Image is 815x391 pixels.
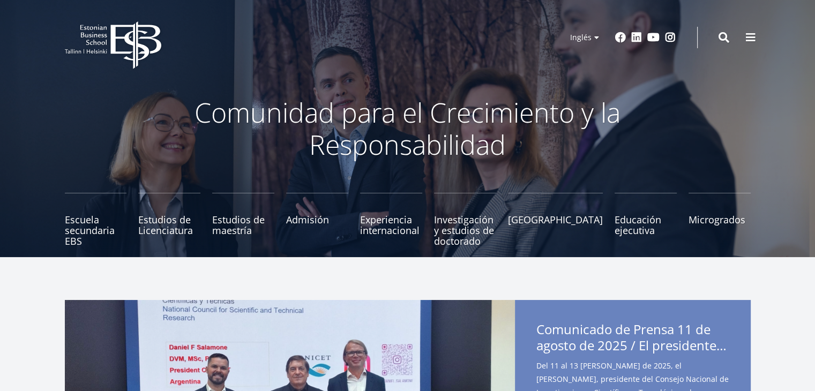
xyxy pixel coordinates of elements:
[212,213,265,237] font: Estudios de maestría
[689,193,751,246] a: Microgrados
[138,193,200,246] a: Estudios de Licenciatura
[65,213,115,247] font: Escuela secundaria EBS
[212,193,274,246] a: Estudios de maestría
[508,213,603,226] font: [GEOGRAPHIC_DATA]
[689,213,745,226] font: Microgrados
[286,213,329,226] font: Admisión
[434,193,496,246] a: Investigación y estudios de doctorado
[195,94,620,163] font: Comunidad para el Crecimiento y la Responsabilidad
[360,193,422,246] a: Experiencia internacional
[615,213,661,237] font: Educación ejecutiva
[286,193,348,246] a: Admisión
[508,193,603,246] a: [GEOGRAPHIC_DATA]
[434,213,494,247] font: Investigación y estudios de doctorado
[360,213,420,237] font: Experiencia internacional
[615,193,677,246] a: Educación ejecutiva
[65,193,127,246] a: Escuela secundaria EBS
[138,213,193,237] font: Estudios de Licenciatura
[536,320,711,338] font: Comunicado de Prensa 11 de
